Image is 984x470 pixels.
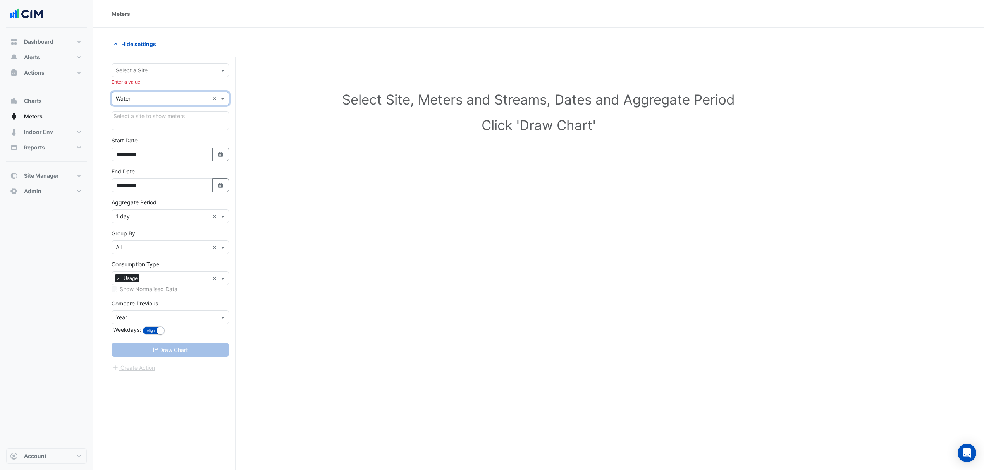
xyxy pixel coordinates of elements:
button: Actions [6,65,87,81]
div: Open Intercom Messenger [958,444,976,462]
label: Aggregate Period [112,198,157,206]
app-icon: Site Manager [10,172,18,180]
app-icon: Alerts [10,53,18,61]
h1: Click 'Draw Chart' [124,117,953,133]
button: Alerts [6,50,87,65]
button: Indoor Env [6,124,87,140]
span: Site Manager [24,172,59,180]
span: Hide settings [121,40,156,48]
app-icon: Reports [10,144,18,151]
button: Reports [6,140,87,155]
span: Charts [24,97,42,105]
span: Meters [24,113,43,120]
span: Usage [122,274,139,282]
app-icon: Indoor Env [10,128,18,136]
span: Account [24,452,46,460]
app-icon: Admin [10,187,18,195]
div: Click Update or Cancel in Details panel [112,111,229,130]
div: Meters [112,10,130,18]
fa-icon: Select Date [217,182,224,189]
span: Indoor Env [24,128,53,136]
button: Dashboard [6,34,87,50]
label: Start Date [112,136,138,144]
span: Actions [24,69,45,77]
div: Select meters or streams to enable normalisation [112,285,229,293]
span: Dashboard [24,38,53,46]
span: × [115,274,122,282]
div: Enter a value [112,79,229,86]
button: Site Manager [6,168,87,184]
span: Clear [212,243,219,251]
button: Hide settings [112,37,161,51]
app-icon: Actions [10,69,18,77]
app-icon: Meters [10,113,18,120]
span: Clear [212,274,219,282]
button: Admin [6,184,87,199]
img: Company Logo [9,6,44,22]
button: Account [6,448,87,464]
span: Clear [212,94,219,103]
span: Reports [24,144,45,151]
app-icon: Dashboard [10,38,18,46]
app-icon: Charts [10,97,18,105]
label: End Date [112,167,135,175]
label: Consumption Type [112,260,159,268]
label: Show Normalised Data [120,285,177,293]
button: Charts [6,93,87,109]
span: Alerts [24,53,40,61]
label: Weekdays: [112,326,141,334]
fa-icon: Select Date [217,151,224,158]
span: Clear [212,212,219,220]
h1: Select Site, Meters and Streams, Dates and Aggregate Period [124,91,953,108]
button: Meters [6,109,87,124]
label: Group By [112,229,135,237]
app-escalated-ticket-create-button: Please correct errors first [112,364,155,370]
span: Admin [24,187,41,195]
label: Compare Previous [112,299,158,307]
